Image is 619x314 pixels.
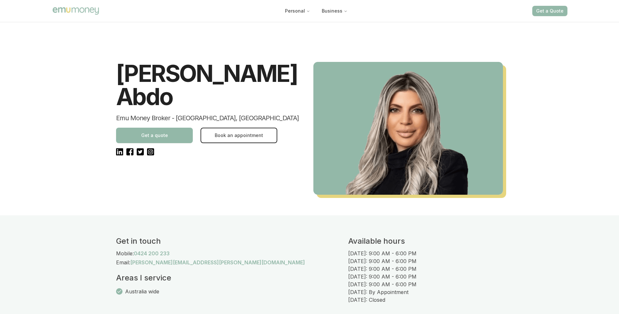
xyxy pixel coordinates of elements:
h1: [PERSON_NAME] Abdo [116,62,306,108]
h2: Get in touch [116,236,348,246]
img: Twitter [137,148,144,155]
button: Business [317,5,353,17]
h2: Available hours [348,236,503,246]
button: Get a Quote [532,6,567,16]
img: Instagram [147,148,154,155]
h2: Areas I service [116,273,348,283]
a: [PERSON_NAME][EMAIL_ADDRESS][PERSON_NAME][DOMAIN_NAME] [130,259,305,266]
p: [DATE]: 9:00 AM - 6:00 PM [348,280,503,288]
p: [DATE]: 9:00 AM - 6:00 PM [348,273,503,280]
button: Book an appointment [201,128,277,143]
p: [DATE]: 9:00 AM - 6:00 PM [348,265,503,273]
h2: Emu Money Broker - [GEOGRAPHIC_DATA], [GEOGRAPHIC_DATA] [116,113,306,123]
img: LinkedIn [116,148,123,156]
p: Mobile: [116,250,134,257]
button: Get a quote [116,128,193,143]
button: Personal [280,5,315,17]
p: [DATE]: 9:00 AM - 6:00 PM [348,250,503,257]
p: Australia wide [125,288,159,295]
img: Facebook [126,148,133,155]
img: Emu Money [52,6,100,15]
p: [DATE]: Closed [348,296,503,304]
p: [DATE]: 9:00 AM - 6:00 PM [348,257,503,265]
p: Email: [116,259,130,266]
a: 0424 200 233 [134,250,170,257]
img: Evette Abdo, Emu Money [313,62,503,195]
p: [DATE]: By Appointment [348,288,503,296]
